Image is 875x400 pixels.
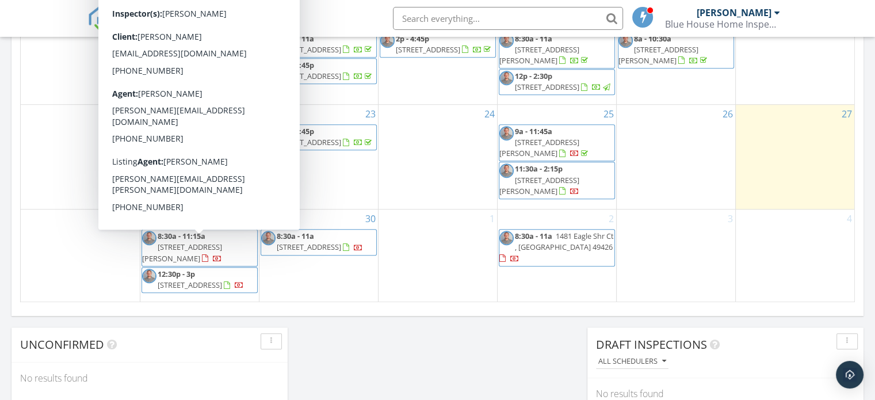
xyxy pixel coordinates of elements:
[277,33,314,44] span: 8:30a - 11a
[725,209,735,228] a: Go to October 3, 2025
[487,209,497,228] a: Go to October 1, 2025
[499,137,579,158] span: [STREET_ADDRESS][PERSON_NAME]
[618,33,709,66] a: 8a - 10:30a [STREET_ADDRESS][PERSON_NAME]
[277,60,374,81] a: 12p - 2:45p [STREET_ADDRESS]
[261,126,276,140] img: homeinspector.jpg
[21,104,140,209] td: Go to September 21, 2025
[396,44,460,55] span: [STREET_ADDRESS]
[20,337,104,352] span: Unconfirmed
[21,209,140,302] td: Go to September 28, 2025
[277,231,363,252] a: 8:30a - 11a [STREET_ADDRESS]
[142,124,258,150] a: 8:30a - 11a [STREET_ADDRESS]
[499,231,514,245] img: homeinspector.jpg
[140,104,259,209] td: Go to September 22, 2025
[499,33,514,48] img: homeinspector.jpg
[277,126,314,136] span: 12p - 2:45p
[499,44,579,66] span: [STREET_ADDRESS][PERSON_NAME]
[259,104,378,209] td: Go to September 23, 2025
[277,242,341,252] span: [STREET_ADDRESS]
[363,105,378,123] a: Go to September 23, 2025
[515,126,552,136] span: 9a - 11:45a
[697,7,771,18] div: [PERSON_NAME]
[515,163,563,174] span: 11:30a - 2:15p
[378,12,497,104] td: Go to September 17, 2025
[158,33,205,44] span: 9:30a - 10:30a
[616,104,735,209] td: Go to September 26, 2025
[499,69,615,95] a: 12p - 2:30p [STREET_ADDRESS]
[616,12,735,104] td: Go to September 19, 2025
[140,12,259,104] td: Go to September 15, 2025
[21,12,140,104] td: Go to September 14, 2025
[499,162,615,199] a: 11:30a - 2:15p [STREET_ADDRESS][PERSON_NAME]
[277,231,314,241] span: 8:30a - 11a
[261,33,276,48] img: homeinspector.jpg
[261,58,377,84] a: 12p - 2:45p [STREET_ADDRESS]
[261,60,276,74] img: homeinspector.jpg
[393,7,623,30] input: Search everything...
[497,12,616,104] td: Go to September 18, 2025
[665,18,780,30] div: Blue House Home Inspections
[497,209,616,302] td: Go to October 2, 2025
[277,60,314,70] span: 12p - 2:45p
[244,105,259,123] a: Go to September 22, 2025
[261,231,276,245] img: homeinspector.jpg
[499,231,614,263] a: 8:30a - 11a 1481 Eagle Shr Ct , [GEOGRAPHIC_DATA] 49426
[380,33,395,48] img: homeinspector.jpg
[735,209,854,302] td: Go to October 4, 2025
[515,231,614,252] span: 1481 Eagle Shr Ct , [GEOGRAPHIC_DATA] 49426
[261,229,377,255] a: 8:30a - 11a [STREET_ADDRESS]
[158,269,195,279] span: 12:30p - 3p
[378,104,497,209] td: Go to September 24, 2025
[142,229,258,266] a: 8:30a - 11:15a [STREET_ADDRESS][PERSON_NAME]
[499,163,514,178] img: homeinspector.jpg
[87,6,113,31] img: The Best Home Inspection Software - Spectora
[616,209,735,302] td: Go to October 3, 2025
[125,105,140,123] a: Go to September 21, 2025
[720,105,735,123] a: Go to September 26, 2025
[259,209,378,302] td: Go to September 30, 2025
[158,231,205,241] span: 8:30a - 11:15a
[735,104,854,209] td: Go to September 27, 2025
[499,124,615,162] a: 9a - 11:45a [STREET_ADDRESS][PERSON_NAME]
[845,209,854,228] a: Go to October 4, 2025
[363,209,378,228] a: Go to September 30, 2025
[277,137,341,147] span: [STREET_ADDRESS]
[12,363,288,394] div: No results found
[142,267,258,293] a: 12:30p - 3p [STREET_ADDRESS]
[87,16,215,40] a: SPECTORA
[515,33,552,44] span: 8:30a - 11a
[499,229,615,266] a: 8:30a - 11a 1481 Eagle Shr Ct , [GEOGRAPHIC_DATA] 49426
[596,354,668,369] button: All schedulers
[142,269,156,283] img: homeinspector.jpg
[142,231,222,263] a: 8:30a - 11:15a [STREET_ADDRESS][PERSON_NAME]
[735,12,854,104] td: Go to September 20, 2025
[499,33,590,66] a: 8:30a - 11a [STREET_ADDRESS][PERSON_NAME]
[277,33,374,55] a: 8:30a - 11a [STREET_ADDRESS]
[158,126,255,147] a: 8:30a - 11a [STREET_ADDRESS]
[497,104,616,209] td: Go to September 25, 2025
[125,209,140,228] a: Go to September 28, 2025
[499,32,615,69] a: 8:30a - 11a [STREET_ADDRESS][PERSON_NAME]
[378,209,497,302] td: Go to October 1, 2025
[836,361,863,388] div: Open Intercom Messenger
[259,12,378,104] td: Go to September 16, 2025
[515,82,579,92] span: [STREET_ADDRESS]
[499,175,579,196] span: [STREET_ADDRESS][PERSON_NAME]
[396,33,429,44] span: 2p - 4:45p
[244,209,259,228] a: Go to September 29, 2025
[618,44,698,66] span: [STREET_ADDRESS][PERSON_NAME]
[142,44,222,77] span: [STREET_ADDRESS][PERSON_NAME][PERSON_NAME]
[261,124,377,150] a: 12p - 2:45p [STREET_ADDRESS]
[499,163,579,196] a: 11:30a - 2:15p [STREET_ADDRESS][PERSON_NAME]
[142,231,156,245] img: homeinspector.jpg
[596,337,707,352] span: Draft Inspections
[158,126,195,136] span: 8:30a - 11a
[380,32,496,58] a: 2p - 4:45p [STREET_ADDRESS]
[499,126,590,158] a: 9a - 11:45a [STREET_ADDRESS][PERSON_NAME]
[142,33,233,77] a: 9:30a - 10:30a [STREET_ADDRESS][PERSON_NAME][PERSON_NAME]
[277,126,374,147] a: 12p - 2:45p [STREET_ADDRESS]
[121,6,215,30] span: SPECTORA
[618,33,633,48] img: homeinspector.jpg
[277,44,341,55] span: [STREET_ADDRESS]
[277,71,341,81] span: [STREET_ADDRESS]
